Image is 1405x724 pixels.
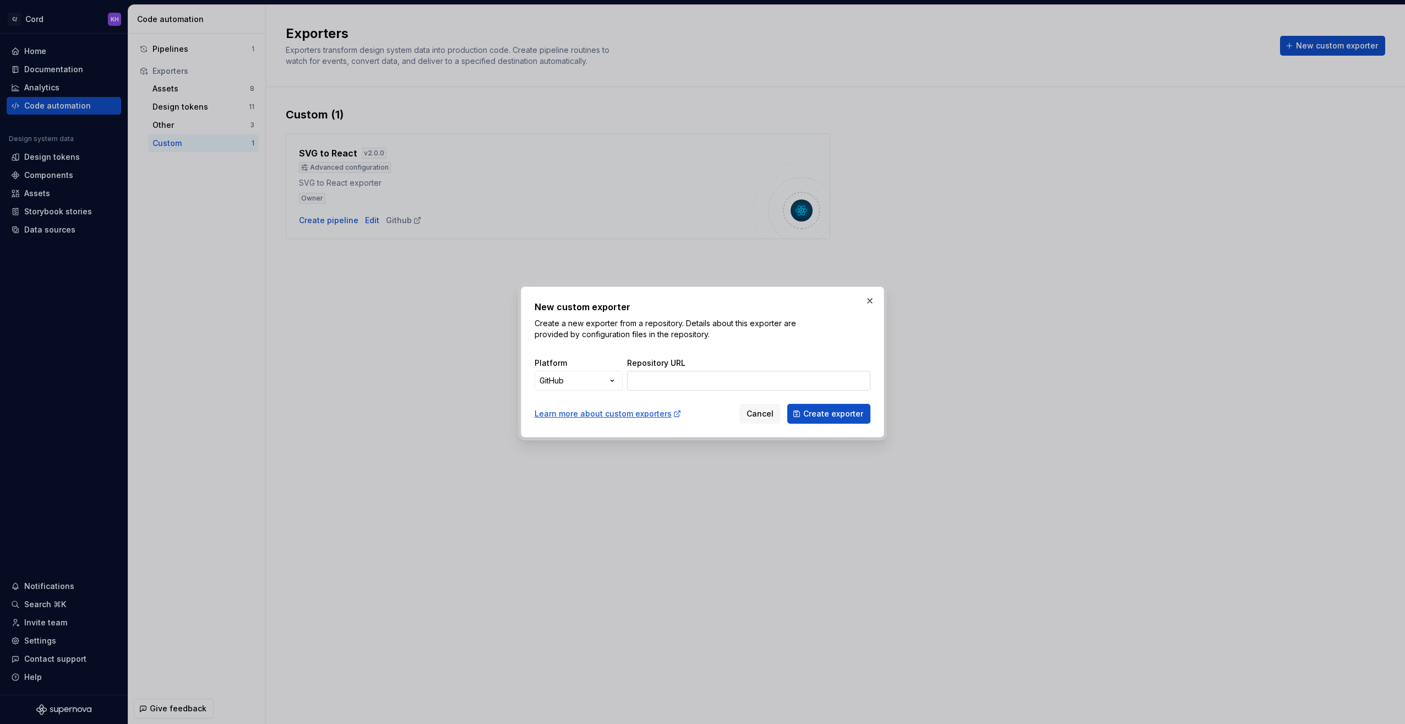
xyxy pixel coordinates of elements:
span: Create exporter [803,408,863,419]
span: Cancel [747,408,774,419]
a: Learn more about custom exporters [535,408,682,419]
label: Repository URL [627,358,685,369]
p: Create a new exporter from a repository. Details about this exporter are provided by configuratio... [535,318,799,340]
button: Cancel [739,404,781,424]
label: Platform [535,358,567,369]
h2: New custom exporter [535,300,870,314]
button: Create exporter [787,404,870,424]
